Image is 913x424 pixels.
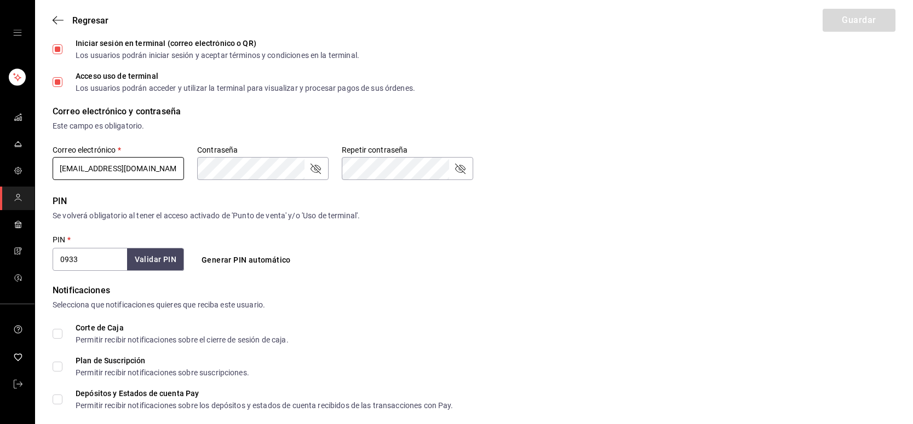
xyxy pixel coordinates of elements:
[53,195,895,208] div: PIN
[53,15,108,26] button: Regresar
[309,162,322,175] button: passwordField
[53,105,895,118] div: Correo electrónico y contraseña
[76,39,359,47] div: Iniciar sesión en terminal (correo electrónico o QR)
[72,15,108,26] span: Regresar
[342,146,473,154] label: Repetir contraseña
[53,146,184,154] label: Correo electrónico
[197,250,295,270] button: Generar PIN automático
[76,324,289,332] div: Corte de Caja
[76,84,415,92] div: Los usuarios podrán acceder y utilizar la terminal para visualizar y procesar pagos de sus órdenes.
[53,236,71,243] label: PIN
[76,402,453,409] div: Permitir recibir notificaciones sobre los depósitos y estados de cuenta recibidos de las transacc...
[197,146,329,154] label: Contraseña
[76,51,359,59] div: Los usuarios podrán iniciar sesión y aceptar términos y condiciones en la terminal.
[76,72,415,80] div: Acceso uso de terminal
[76,390,453,397] div: Depósitos y Estados de cuenta Pay
[53,157,184,180] input: ejemplo@gmail.com
[53,120,895,132] div: Este campo es obligatorio.
[53,284,895,297] div: Notificaciones
[13,28,22,37] button: open drawer
[76,357,249,364] div: Plan de Suscripción
[53,210,895,222] div: Se volverá obligatorio al tener el acceso activado de 'Punto de venta' y/o 'Uso de terminal'.
[53,299,895,311] div: Selecciona que notificaciones quieres que reciba este usuario.
[453,162,467,175] button: passwordField
[127,248,184,271] button: Validar PIN
[76,369,249,376] div: Permitir recibir notificaciones sobre suscripciones.
[53,248,127,271] input: 3 a 6 dígitos
[76,336,289,344] div: Permitir recibir notificaciones sobre el cierre de sesión de caja.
